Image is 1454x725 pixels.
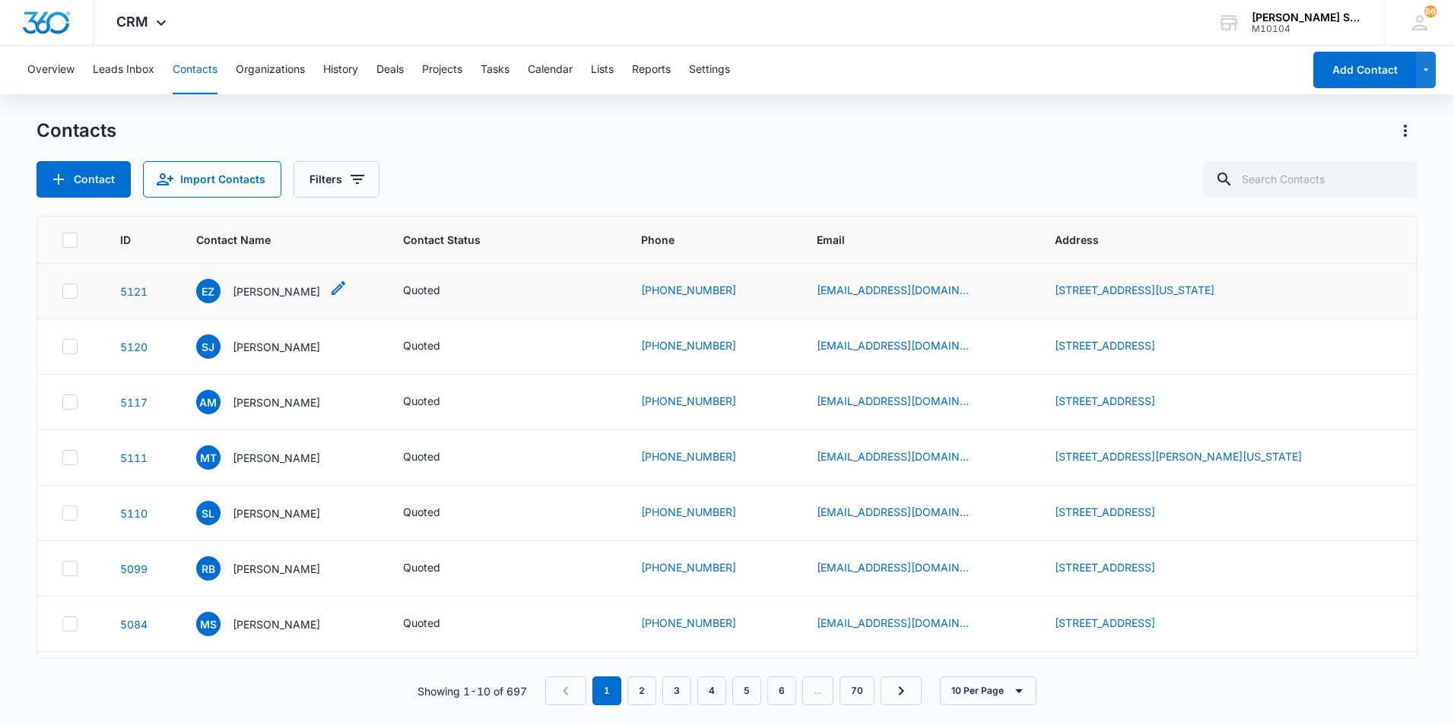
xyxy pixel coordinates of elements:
[422,46,462,94] button: Projects
[940,676,1037,705] button: 10 Per Page
[233,561,320,577] p: [PERSON_NAME]
[1055,393,1183,411] div: Address - 47 Osage Ct, Oswego, IL, 60543 - Select to Edit Field
[1055,394,1155,407] a: [STREET_ADDRESS]
[817,337,996,356] div: Email - sjjanicek1@msn.com - Select to Edit Field
[196,390,221,414] span: AM
[403,282,440,298] div: Quoted
[403,393,440,409] div: Quoted
[641,615,736,631] a: [PHONE_NUMBER]
[767,676,796,705] a: Page 6
[817,337,969,353] a: [EMAIL_ADDRESS][DOMAIN_NAME]
[817,393,996,411] div: Email - alm076@comcast.net - Select to Edit Field
[233,283,320,299] p: [PERSON_NAME]
[196,334,348,359] div: Contact Name - Sharon JANicek - Select to Edit Field
[641,448,764,467] div: Phone - (214) 980-9597 - Select to Edit Field
[403,504,468,522] div: Contact Status - Quoted - Select to Edit Field
[173,46,217,94] button: Contacts
[196,612,348,636] div: Contact Name - Mohammed Salim - Select to Edit Field
[840,676,875,705] a: Page 70
[196,556,348,581] div: Contact Name - Robert Buchholtz - Select to Edit Field
[732,676,761,705] a: Page 5
[591,46,614,94] button: Lists
[697,676,726,705] a: Page 4
[1055,448,1329,467] div: Address - 3548 misty meadow dr, Dallas, Texas, 75287 - Select to Edit Field
[641,559,764,578] div: Phone - (760) 482-7323 - Select to Edit Field
[1055,339,1155,352] a: [STREET_ADDRESS]
[1055,615,1183,633] div: Address - 852 Willow Winds Street, Allen, TX, 75013 - Select to Edit Field
[403,615,440,631] div: Quoted
[817,448,996,467] div: Email - Teaz2019@outlook.com - Select to Edit Field
[1055,282,1242,300] div: Address - 9316 Windy Crest Dr Dallas Texas 75243, Dallas, TX, 75243 - Select to Edit Field
[632,46,671,94] button: Reports
[1055,450,1302,463] a: [STREET_ADDRESS][PERSON_NAME][US_STATE]
[817,504,969,520] a: [EMAIL_ADDRESS][DOMAIN_NAME]
[641,504,736,520] a: [PHONE_NUMBER]
[817,232,996,248] span: Email
[1252,11,1363,24] div: account name
[403,615,468,633] div: Contact Status - Quoted - Select to Edit Field
[196,445,348,470] div: Contact Name - Marteaz Turner - Select to Edit Field
[1055,505,1155,518] a: [STREET_ADDRESS]
[233,616,320,632] p: [PERSON_NAME]
[627,676,656,705] a: Page 2
[1203,161,1417,198] input: Search Contacts
[143,161,281,198] button: Import Contacts
[37,119,116,142] h1: Contacts
[817,504,996,522] div: Email - lucassean2@yahoo.com - Select to Edit Field
[817,559,969,575] a: [EMAIL_ADDRESS][DOMAIN_NAME]
[233,394,320,410] p: [PERSON_NAME]
[403,337,440,353] div: Quoted
[403,337,468,356] div: Contact Status - Quoted - Select to Edit Field
[403,393,468,411] div: Contact Status - Quoted - Select to Edit Field
[1055,337,1183,356] div: Address - 10433 Capistrano, Orland Park, Il, 60467 - Select to Edit Field
[196,334,221,359] span: SJ
[196,501,221,525] span: SL
[817,615,969,631] a: [EMAIL_ADDRESS][DOMAIN_NAME]
[120,285,148,298] a: Navigate to contact details page for Eddie Zamora
[1393,119,1417,143] button: Actions
[93,46,154,94] button: Leads Inbox
[817,282,969,298] a: [EMAIL_ADDRESS][DOMAIN_NAME]
[196,232,344,248] span: Contact Name
[37,161,131,198] button: Add Contact
[196,390,348,414] div: Contact Name - Angie McElhaney - Select to Edit Field
[196,612,221,636] span: MS
[376,46,404,94] button: Deals
[641,337,736,353] a: [PHONE_NUMBER]
[403,232,583,248] span: Contact Status
[662,676,691,705] a: Page 3
[120,562,148,575] a: Navigate to contact details page for Robert Buchholtz
[641,232,757,248] span: Phone
[641,282,764,300] div: Phone - (202) 560-9424 - Select to Edit Field
[592,676,621,705] em: 1
[403,448,468,467] div: Contact Status - Quoted - Select to Edit Field
[323,46,358,94] button: History
[817,282,996,300] div: Email - edzkfl@gmail.com - Select to Edit Field
[196,556,221,581] span: RB
[1313,52,1416,88] button: Add Contact
[120,340,148,353] a: Navigate to contact details page for Sharon JANicek
[528,46,573,94] button: Calendar
[545,676,922,705] nav: Pagination
[196,501,348,525] div: Contact Name - Sean Lucas - Select to Edit Field
[481,46,510,94] button: Tasks
[120,451,148,464] a: Navigate to contact details page for Marteaz Turner
[1424,5,1437,17] div: notifications count
[294,161,379,198] button: Filters
[403,448,440,464] div: Quoted
[1055,616,1155,629] a: [STREET_ADDRESS]
[116,14,148,30] span: CRM
[1055,283,1214,296] a: [STREET_ADDRESS][US_STATE]
[641,504,764,522] div: Phone - (708) 421-7326 - Select to Edit Field
[403,504,440,520] div: Quoted
[403,282,468,300] div: Contact Status - Quoted - Select to Edit Field
[120,396,148,409] a: Navigate to contact details page for Angie McElhaney
[817,559,996,578] div: Email - rbuchholtz@gmail.com - Select to Edit Field
[817,448,969,464] a: [EMAIL_ADDRESS][DOMAIN_NAME]
[120,507,148,520] a: Navigate to contact details page for Sean Lucas
[1055,504,1183,522] div: Address - 709 Tanager Ln, New Lenox, IL, 60451 - Select to Edit Field
[881,676,922,705] a: Next Page
[196,445,221,470] span: MT
[1424,5,1437,17] span: 86
[417,683,527,699] p: Showing 1-10 of 697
